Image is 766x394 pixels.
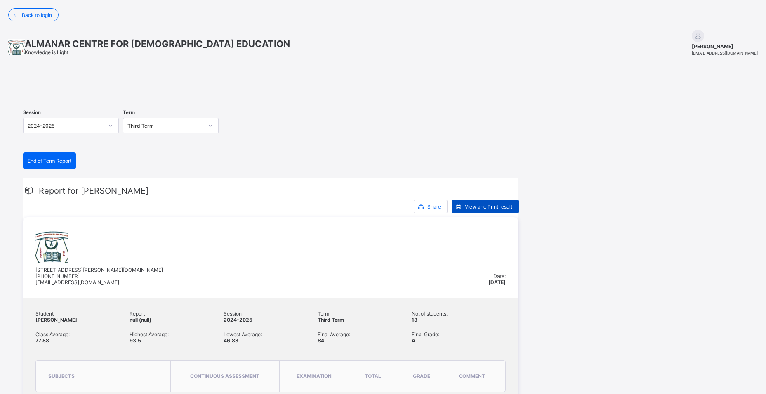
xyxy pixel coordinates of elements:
[28,123,104,129] div: 2024-2025
[488,279,506,285] span: [DATE]
[127,123,203,129] div: Third Term
[25,49,68,55] span: Knowledge is Light
[35,230,68,263] img: almanartahfeez.png
[692,43,758,50] span: [PERSON_NAME]
[224,331,318,337] span: Lowest Average:
[318,311,412,317] span: Term
[412,337,415,344] span: A
[224,317,252,323] span: 2024-2025
[412,331,506,337] span: Final Grade:
[692,51,758,55] span: [EMAIL_ADDRESS][DOMAIN_NAME]
[22,12,52,18] span: Back to login
[130,337,141,344] span: 93.5
[25,38,290,49] span: ALMANAR CENTRE FOR [DEMOGRAPHIC_DATA] EDUCATION
[35,267,163,285] span: [STREET_ADDRESS][PERSON_NAME][DOMAIN_NAME] [PHONE_NUMBER] [EMAIL_ADDRESS][DOMAIN_NAME]
[123,109,135,115] span: Term
[224,311,318,317] span: Session
[39,186,148,196] span: Report for [PERSON_NAME]
[692,30,704,42] img: default.svg
[412,311,506,317] span: No. of students:
[35,331,130,337] span: Class Average:
[224,337,238,344] span: 46.83
[412,317,417,323] span: 13
[35,311,130,317] span: Student
[459,373,485,379] span: comment
[297,373,332,379] span: Examination
[190,373,259,379] span: Continuous Assessment
[318,331,412,337] span: Final Average:
[318,317,344,323] span: Third Term
[130,317,151,323] span: null (null)
[35,317,77,323] span: [PERSON_NAME]
[493,273,506,279] span: Date:
[365,373,381,379] span: total
[48,373,75,379] span: subjects
[465,204,512,210] span: View and Print result
[413,373,430,379] span: grade
[8,39,25,55] img: School logo
[35,337,49,344] span: 77.88
[28,158,71,164] span: End of Term Report
[23,109,41,115] span: Session
[130,311,224,317] span: Report
[427,204,441,210] span: Share
[318,337,324,344] span: 84
[130,331,224,337] span: Highest Average:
